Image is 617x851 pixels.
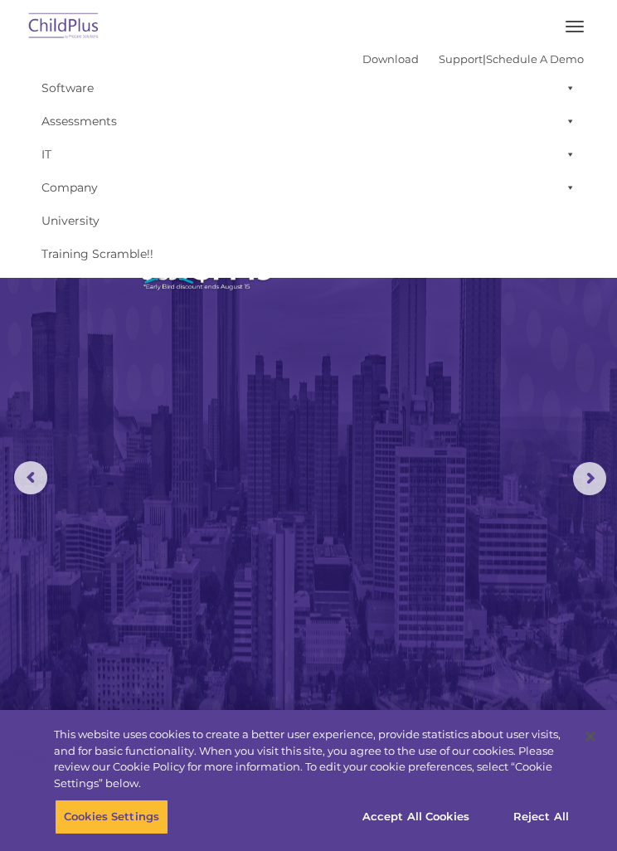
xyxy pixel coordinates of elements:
[54,727,573,791] div: This website uses cookies to create a better user experience, provide statistics about user visit...
[353,800,479,834] button: Accept All Cookies
[362,52,584,66] font: |
[33,105,584,138] a: Assessments
[486,52,584,66] a: Schedule A Demo
[55,800,168,834] button: Cookies Settings
[33,204,584,237] a: University
[33,237,584,270] a: Training Scramble!!
[33,171,584,204] a: Company
[572,718,609,755] button: Close
[33,138,584,171] a: IT
[25,7,103,46] img: ChildPlus by Procare Solutions
[439,52,483,66] a: Support
[265,96,316,109] span: Last name
[362,52,419,66] a: Download
[33,71,584,105] a: Software
[265,164,336,177] span: Phone number
[489,800,593,834] button: Reject All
